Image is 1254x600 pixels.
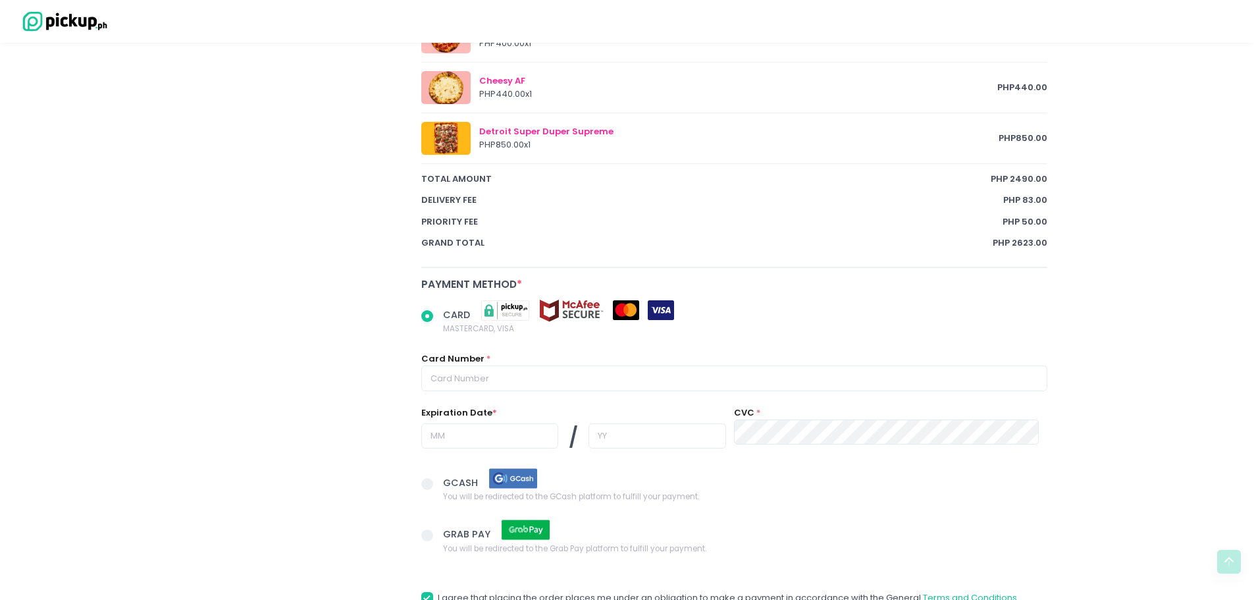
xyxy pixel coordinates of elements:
span: MASTERCARD, VISA [443,322,674,335]
div: PHP 850.00 x 1 [479,138,999,151]
input: MM [421,423,558,449]
div: PHP 400.00 x 1 [479,37,999,50]
span: Priority Fee [421,215,1003,229]
span: Grand total [421,236,993,250]
span: PHP 2490.00 [991,173,1047,186]
span: You will be redirected to the GCash platform to fulfill your payment. [443,490,699,503]
div: Payment Method [421,277,1048,292]
span: You will be redirected to the Grab Pay platform to fulfill your payment. [443,541,706,555]
img: visa [648,300,674,320]
img: mastercard [613,300,639,320]
span: / [569,423,578,452]
span: PHP 50.00 [1003,215,1047,229]
span: Delivery Fee [421,194,1004,207]
span: CARD [443,308,473,321]
span: total amount [421,173,991,186]
span: PHP 850.00 [999,132,1047,145]
span: PHP 83.00 [1003,194,1047,207]
span: PHP 440.00 [997,81,1047,94]
img: grab pay [493,518,559,541]
img: gcash [481,467,546,490]
span: PHP 2623.00 [993,236,1047,250]
label: Expiration Date [421,406,497,420]
span: GCASH [443,476,481,489]
img: logo [16,10,109,33]
img: pickupsecure [473,299,538,322]
input: YY [588,423,725,449]
div: Cheesy AF [479,74,998,88]
label: Card Number [421,352,484,366]
span: GRAB PAY [443,528,493,541]
div: Detroit Super Duper Supreme [479,125,999,138]
label: CVC [734,406,754,420]
img: mcafee-secure [538,299,604,322]
div: PHP 440.00 x 1 [479,88,998,101]
input: Card Number [421,366,1048,391]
